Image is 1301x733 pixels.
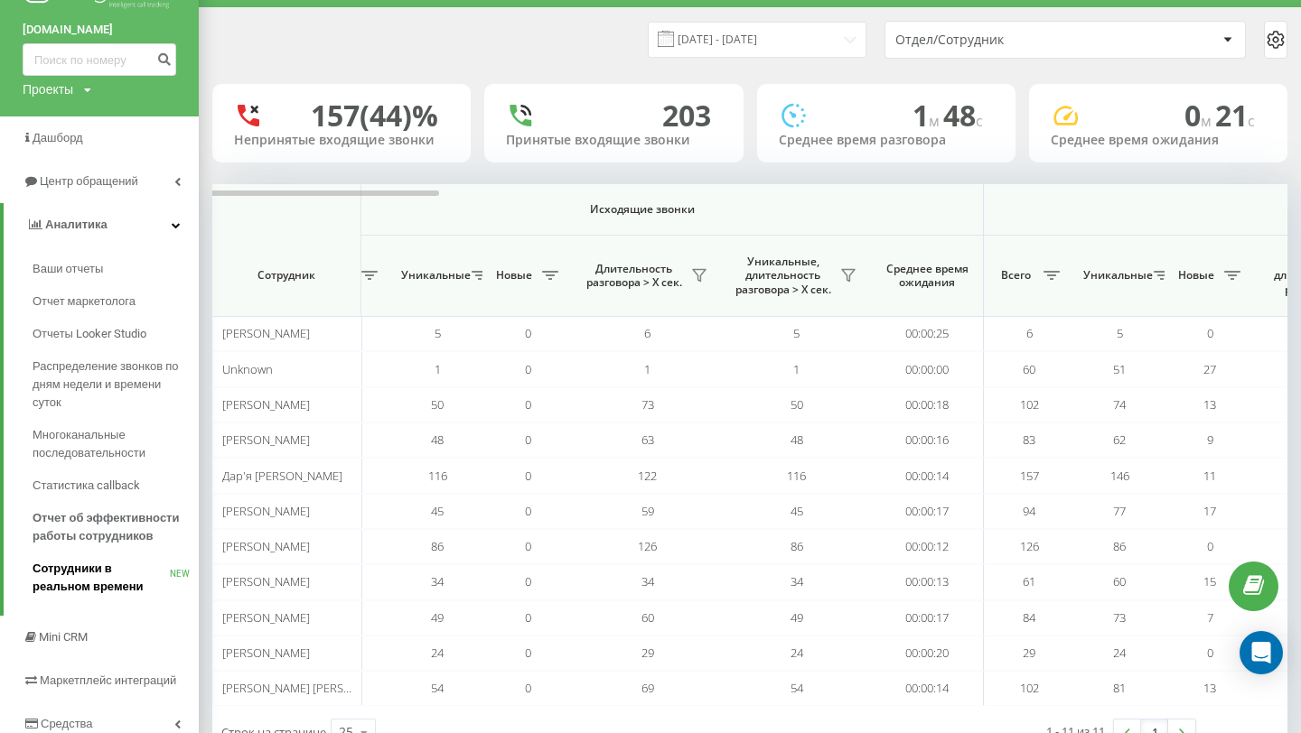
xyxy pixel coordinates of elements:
span: Уникальные, длительность разговора > Х сек. [731,255,835,297]
span: 0 [525,396,531,413]
span: 86 [431,538,444,554]
span: Центр обращений [40,174,138,188]
span: 94 [1023,503,1035,519]
span: 74 [1113,396,1126,413]
div: 203 [662,98,711,133]
span: Уникальные [401,268,466,283]
span: [PERSON_NAME] [222,431,310,448]
span: 29 [641,645,654,661]
span: [PERSON_NAME] [222,325,310,341]
span: 60 [641,609,654,626]
td: 00:00:12 [871,529,984,564]
div: Отдел/Сотрудник [895,32,1111,48]
span: 146 [1110,468,1129,484]
span: 83 [1023,431,1035,448]
span: Новые [491,268,537,283]
span: Новые [1174,268,1219,283]
span: 102 [1020,396,1039,413]
a: Аналитика [4,203,199,246]
span: м [929,111,943,131]
span: [PERSON_NAME] [222,645,310,661]
span: 49 [431,609,444,626]
span: Сотрудник [228,268,345,283]
span: [PERSON_NAME] [222,573,310,589]
span: 0 [525,680,531,696]
div: Open Intercom Messenger [1240,631,1283,674]
span: 1 [793,361,800,377]
span: 34 [791,573,803,589]
span: 0 [1207,325,1213,341]
span: 15 [1203,573,1216,589]
a: Распределение звонков по дням недели и времени суток [33,350,199,419]
span: 1 [913,96,943,135]
span: Многоканальные последовательности [33,426,190,462]
span: 24 [431,645,444,661]
span: Дашборд [33,131,83,144]
span: 102 [1020,680,1039,696]
span: 24 [1113,645,1126,661]
td: 00:00:17 [871,494,984,529]
span: Среднее время ожидания [884,262,969,290]
span: 116 [428,468,447,484]
span: Исходящие звонки [344,202,941,217]
span: 60 [1023,361,1035,377]
span: Отчеты Looker Studio [33,325,146,343]
span: 86 [1113,538,1126,554]
span: Отчет маркетолога [33,292,136,311]
span: 0 [525,645,531,661]
span: Распределение звонков по дням недели и времени суток [33,357,190,412]
td: 00:00:16 [871,422,984,458]
a: Сотрудники в реальном времениNEW [33,552,199,603]
div: Проекты [23,80,73,98]
span: 51 [1113,361,1126,377]
span: 126 [638,538,657,554]
span: 50 [791,396,803,413]
span: 45 [431,503,444,519]
span: 48 [431,431,444,448]
span: 6 [1026,325,1033,341]
span: 9 [1207,431,1213,448]
span: 73 [641,396,654,413]
span: 48 [791,431,803,448]
span: 11 [1203,468,1216,484]
td: 00:00:17 [871,600,984,636]
span: 6 [644,325,650,341]
span: 157 [1020,468,1039,484]
a: Ваши отчеты [33,253,199,285]
span: 81 [1113,680,1126,696]
div: Принятые входящие звонки [506,133,721,148]
span: 116 [787,468,806,484]
span: 73 [1113,609,1126,626]
span: 45 [791,503,803,519]
span: 0 [525,468,531,484]
span: 0 [525,325,531,341]
span: 29 [1023,645,1035,661]
span: 5 [435,325,441,341]
span: 63 [641,431,654,448]
span: 5 [1117,325,1123,341]
a: Статистика callback [33,469,199,502]
a: Отчеты Looker Studio [33,318,199,350]
span: 0 [525,361,531,377]
span: 77 [1113,503,1126,519]
span: 86 [791,538,803,554]
span: 54 [791,680,803,696]
span: 0 [525,538,531,554]
span: 0 [525,503,531,519]
span: 0 [525,431,531,448]
span: 126 [1020,538,1039,554]
span: Статистика callback [33,477,140,495]
span: 27 [1203,361,1216,377]
span: 24 [791,645,803,661]
td: 00:00:14 [871,458,984,493]
td: 00:00:14 [871,671,984,706]
span: Маркетплейс интеграций [40,673,176,687]
a: [DOMAIN_NAME] [23,21,176,39]
span: Средства [41,717,93,730]
span: Всего [993,268,1038,283]
span: Ваши отчеты [33,260,103,278]
span: 60 [1113,573,1126,589]
span: 17 [1203,503,1216,519]
span: 0 [1207,538,1213,554]
span: 1 [644,361,650,377]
